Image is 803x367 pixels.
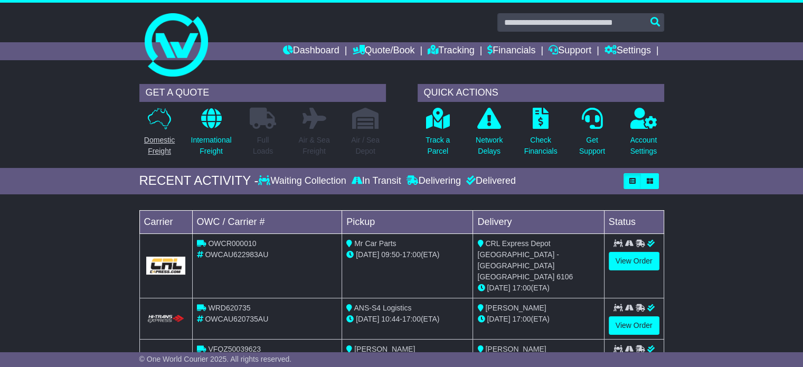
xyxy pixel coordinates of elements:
[354,239,396,248] span: Mr Car Parts
[485,345,546,353] span: [PERSON_NAME]
[477,283,599,294] div: (ETA)
[205,250,268,259] span: OWCAU622983AU
[205,315,268,323] span: OWCAU620735AU
[381,315,400,323] span: 10:44
[487,284,510,292] span: [DATE]
[381,250,400,259] span: 09:50
[579,135,605,157] p: Get Support
[139,210,192,233] td: Carrier
[208,239,256,248] span: OWCR000010
[346,314,468,325] div: - (ETA)
[428,42,474,60] a: Tracking
[342,210,473,233] td: Pickup
[476,135,503,157] p: Network Delays
[604,42,651,60] a: Settings
[354,345,415,353] span: [PERSON_NAME]
[208,304,250,312] span: WRD620735
[402,250,421,259] span: 17:00
[549,42,591,60] a: Support
[426,135,450,157] p: Track a Parcel
[473,210,604,233] td: Delivery
[351,135,380,157] p: Air / Sea Depot
[250,135,276,157] p: Full Loads
[346,249,468,260] div: - (ETA)
[524,107,558,163] a: CheckFinancials
[298,135,329,157] p: Air & Sea Freight
[477,239,573,281] span: CRL Express Depot [GEOGRAPHIC_DATA] - [GEOGRAPHIC_DATA] [GEOGRAPHIC_DATA] 6106
[192,210,342,233] td: OWC / Carrier #
[258,175,348,187] div: Waiting Collection
[144,107,175,163] a: DomesticFreight
[487,315,510,323] span: [DATE]
[349,175,404,187] div: In Transit
[464,175,516,187] div: Delivered
[146,314,186,324] img: HiTrans.png
[352,42,414,60] a: Quote/Book
[425,107,450,163] a: Track aParcel
[139,355,292,363] span: © One World Courier 2025. All rights reserved.
[609,252,659,270] a: View Order
[512,284,531,292] span: 17:00
[609,316,659,335] a: View Order
[475,107,503,163] a: NetworkDelays
[630,135,657,157] p: Account Settings
[146,257,186,275] img: GetCarrierServiceLogo
[144,135,175,157] p: Domestic Freight
[354,304,411,312] span: ANS-S4 Logistics
[487,42,535,60] a: Financials
[630,107,658,163] a: AccountSettings
[139,173,259,189] div: RECENT ACTIVITY -
[356,315,379,323] span: [DATE]
[402,315,421,323] span: 17:00
[208,345,261,353] span: VFQZ50039623
[512,315,531,323] span: 17:00
[139,84,386,102] div: GET A QUOTE
[418,84,664,102] div: QUICK ACTIONS
[485,304,546,312] span: [PERSON_NAME]
[524,135,558,157] p: Check Financials
[283,42,339,60] a: Dashboard
[356,250,379,259] span: [DATE]
[579,107,606,163] a: GetSupport
[477,314,599,325] div: (ETA)
[191,135,231,157] p: International Freight
[190,107,232,163] a: InternationalFreight
[604,210,664,233] td: Status
[404,175,464,187] div: Delivering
